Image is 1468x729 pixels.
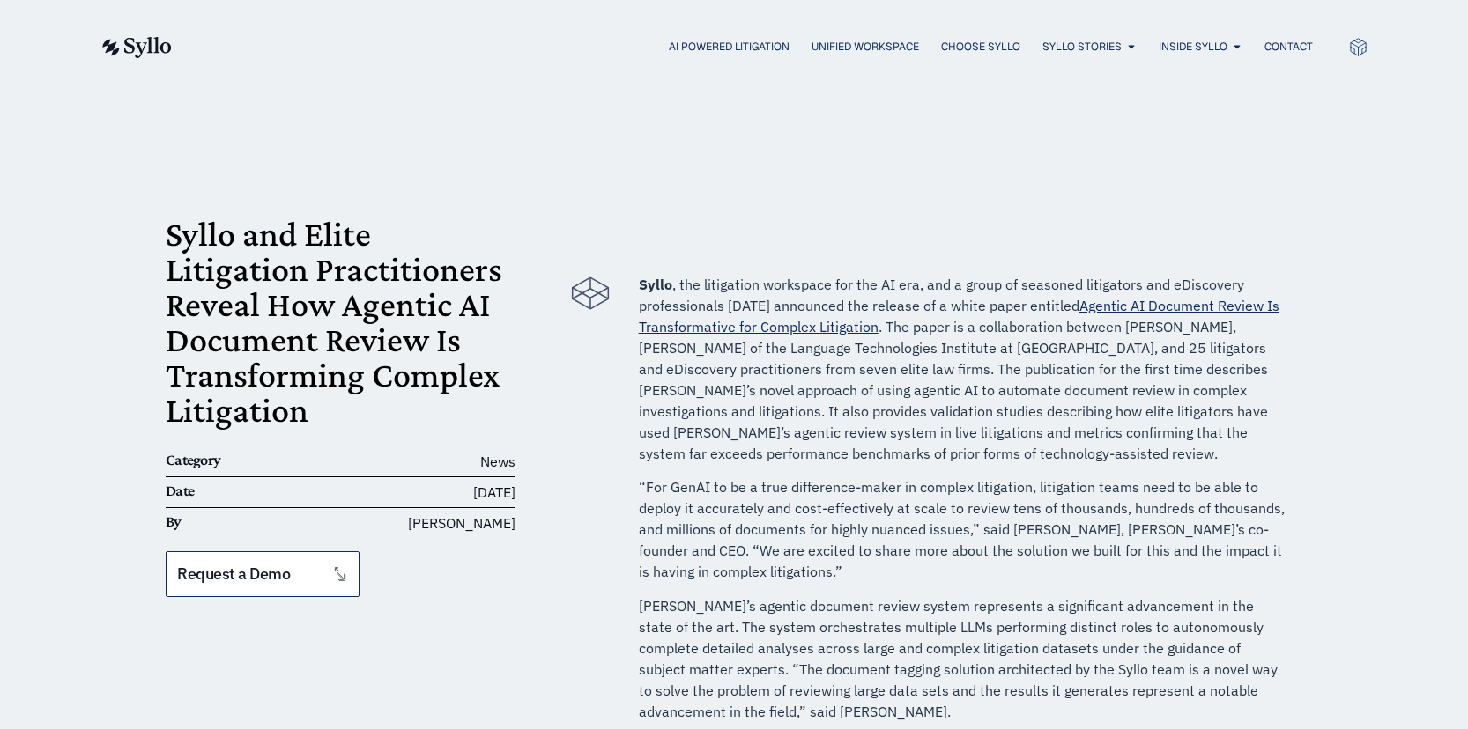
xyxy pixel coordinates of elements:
a: Contact [1264,39,1313,55]
a: Syllo Stories [1042,39,1122,55]
span: Request a Demo [177,566,290,582]
p: “For GenAI to be a true difference-maker in complex litigation, litigation teams need to be able ... [639,476,1285,582]
strong: Syllo [639,276,672,293]
h1: Syllo and Elite Litigation Practitioners Reveal How Agentic AI Document Review Is Transforming Co... [166,217,515,428]
div: Menu Toggle [207,39,1313,55]
span: [PERSON_NAME] [408,512,515,534]
a: Unified Workspace [812,39,919,55]
nav: Menu [207,39,1313,55]
h6: By [166,512,282,532]
h6: Category [166,451,282,470]
a: Request a Demo [166,551,360,597]
a: AI Powered Litigation [669,39,790,55]
p: [PERSON_NAME]’s agentic document review system represents a significant advancement in the state ... [639,595,1285,722]
p: , the litigation workspace for the AI era, and a group of seasoned litigators and eDiscovery prof... [639,274,1285,464]
h6: Date [166,482,282,501]
span: News [480,453,515,470]
img: syllo [100,37,172,58]
time: [DATE] [473,483,515,501]
a: Choose Syllo [941,39,1020,55]
a: Inside Syllo [1159,39,1227,55]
